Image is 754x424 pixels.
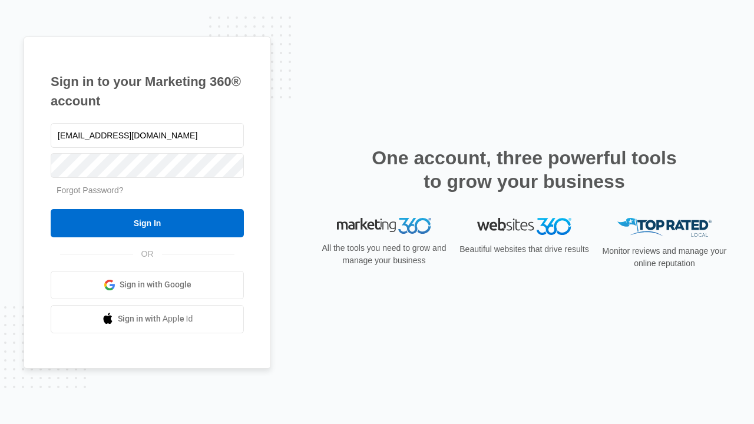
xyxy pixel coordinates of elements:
[337,218,431,234] img: Marketing 360
[51,305,244,333] a: Sign in with Apple Id
[120,279,191,291] span: Sign in with Google
[368,146,680,193] h2: One account, three powerful tools to grow your business
[57,185,124,195] a: Forgot Password?
[51,123,244,148] input: Email
[318,242,450,267] p: All the tools you need to grow and manage your business
[458,243,590,256] p: Beautiful websites that drive results
[477,218,571,235] img: Websites 360
[598,245,730,270] p: Monitor reviews and manage your online reputation
[51,209,244,237] input: Sign In
[118,313,193,325] span: Sign in with Apple Id
[617,218,712,237] img: Top Rated Local
[133,248,162,260] span: OR
[51,271,244,299] a: Sign in with Google
[51,72,244,111] h1: Sign in to your Marketing 360® account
